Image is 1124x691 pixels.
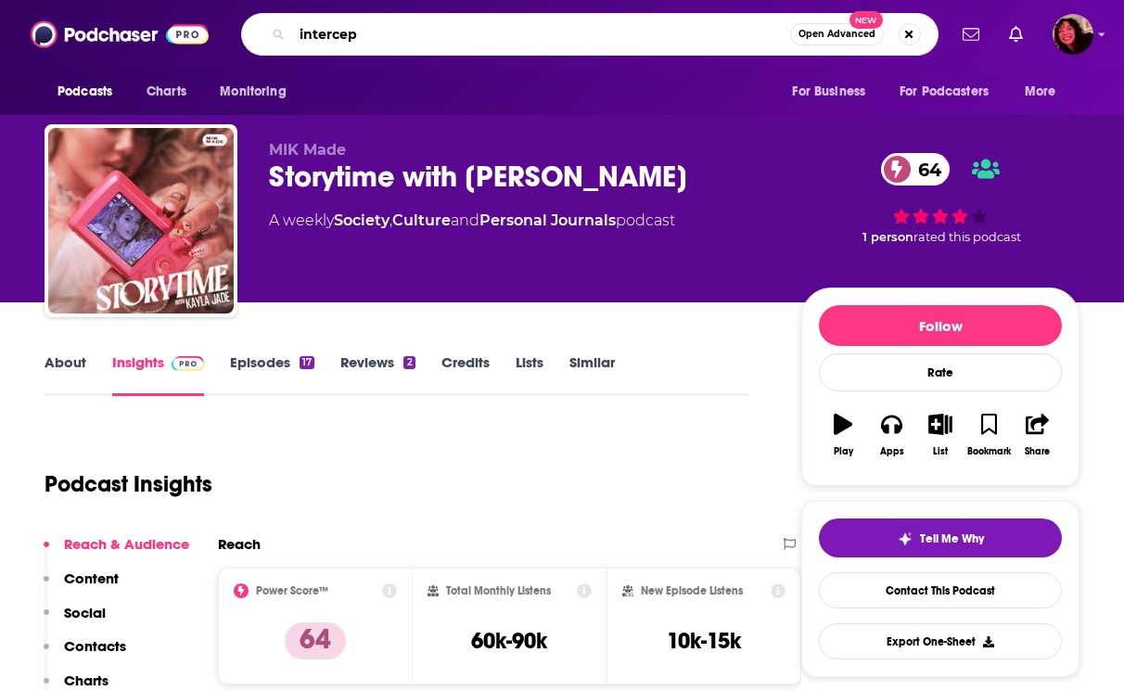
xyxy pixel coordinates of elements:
span: and [451,211,479,229]
button: open menu [207,74,310,109]
img: Podchaser Pro [172,356,204,371]
a: Show notifications dropdown [1002,19,1030,50]
div: Rate [819,353,1062,391]
div: Play [834,446,853,457]
button: Social [44,604,106,638]
div: Share [1025,446,1050,457]
span: MIK Made [269,141,346,159]
a: Contact This Podcast [819,572,1062,608]
span: 1 person [862,230,913,244]
div: A weekly podcast [269,210,675,232]
input: Search podcasts, credits, & more... [292,19,790,49]
span: Monitoring [220,79,286,105]
img: tell me why sparkle [898,531,913,546]
p: Content [64,569,119,587]
div: List [933,446,948,457]
span: Logged in as Kathryn-Musilek [1053,14,1093,55]
div: 64 1 personrated this podcast [801,141,1079,256]
div: Apps [880,446,904,457]
span: 64 [900,153,951,186]
div: 2 [403,356,415,369]
span: Charts [147,79,186,105]
span: Tell Me Why [920,531,984,546]
button: open menu [1012,74,1079,109]
a: InsightsPodchaser Pro [112,353,204,396]
span: rated this podcast [913,230,1021,244]
span: For Podcasters [900,79,989,105]
span: New [849,11,883,29]
img: User Profile [1053,14,1093,55]
p: Reach & Audience [64,535,189,553]
h3: 10k-15k [667,627,741,655]
img: Storytime with Kayla Jade [48,128,234,314]
button: open menu [779,74,888,109]
a: About [45,353,86,396]
button: Play [819,402,867,468]
span: More [1025,79,1056,105]
div: 17 [300,356,314,369]
button: open menu [888,74,1015,109]
a: Show notifications dropdown [955,19,987,50]
button: Bookmark [964,402,1013,468]
div: Bookmark [967,446,1011,457]
button: Content [44,569,119,604]
img: Podchaser - Follow, Share and Rate Podcasts [31,17,209,52]
a: Charts [134,74,198,109]
h3: 60k-90k [471,627,547,655]
button: Contacts [44,637,126,672]
button: Apps [867,402,915,468]
div: Search podcasts, credits, & more... [241,13,939,56]
button: Export One-Sheet [819,623,1062,659]
h2: Reach [218,535,261,553]
a: Lists [516,353,543,396]
a: Society [334,211,390,229]
button: tell me why sparkleTell Me Why [819,518,1062,557]
button: Share [1014,402,1062,468]
button: Follow [819,305,1062,346]
button: open menu [45,74,136,109]
p: Contacts [64,637,126,655]
a: Personal Journals [479,211,616,229]
button: Show profile menu [1053,14,1093,55]
button: Open AdvancedNew [790,23,884,45]
span: Podcasts [57,79,112,105]
span: , [390,211,392,229]
a: Credits [441,353,490,396]
p: Social [64,604,106,621]
span: For Business [792,79,865,105]
h2: New Episode Listens [641,584,743,597]
a: Episodes17 [230,353,314,396]
h1: Podcast Insights [45,470,212,498]
p: Charts [64,672,109,689]
a: Culture [392,211,451,229]
a: Reviews2 [340,353,415,396]
a: Similar [569,353,615,396]
button: Reach & Audience [44,535,189,569]
h2: Total Monthly Listens [446,584,551,597]
h2: Power Score™ [256,584,328,597]
span: Open Advanced [798,30,875,39]
p: 64 [285,622,346,659]
a: 64 [881,153,951,186]
button: List [916,402,964,468]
